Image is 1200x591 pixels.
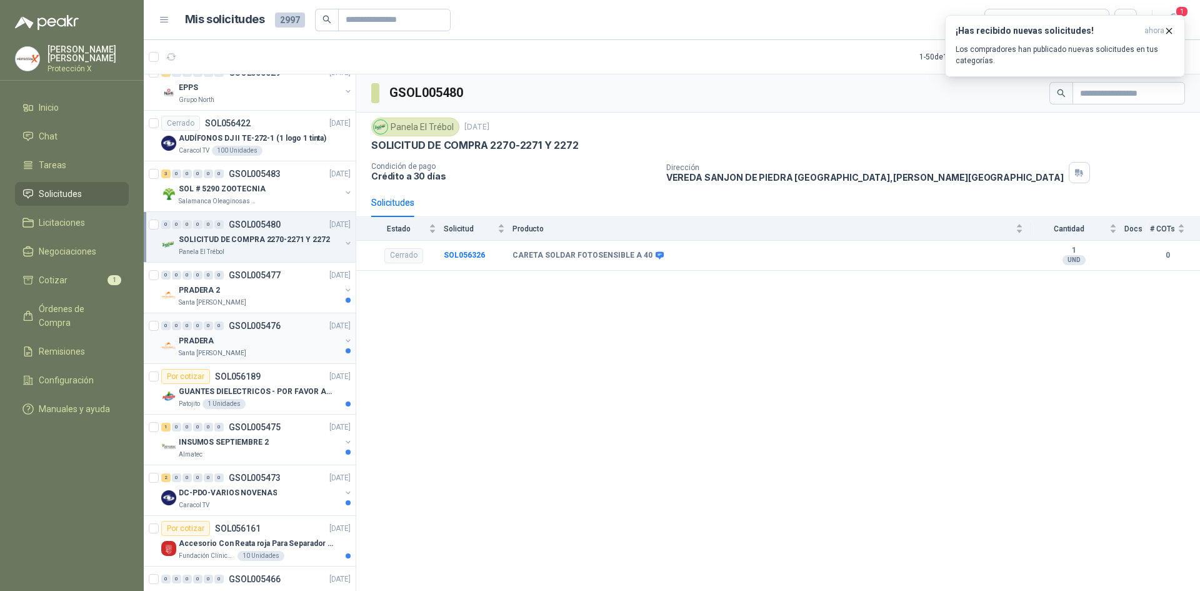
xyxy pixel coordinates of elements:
[512,217,1031,240] th: Producto
[161,169,171,178] div: 3
[172,423,181,432] div: 0
[179,386,334,398] p: GUANTES DIELECTRICOS - POR FAVOR ADJUNTAR SU FICHA TECNICA
[945,15,1185,77] button: ¡Has recibido nuevas solicitudes!ahora Los compradores han publicado nuevas solicitudes en tus ca...
[371,171,656,181] p: Crédito a 30 días
[161,85,176,100] img: Company Logo
[205,119,251,128] p: SOL056422
[161,288,176,303] img: Company Logo
[182,575,192,583] div: 0
[214,220,224,229] div: 0
[356,217,444,240] th: Estado
[15,397,129,421] a: Manuales y ayuda
[39,216,85,230] span: Licitaciones
[371,162,656,171] p: Condición de pago
[179,437,269,448] p: INSUMOS SEPTIEMBRE 2
[512,251,652,261] b: CARETA SOLDAR FOTOSENSIBLE A 40
[15,15,79,30] img: Logo peakr
[389,83,465,103] h3: GSOL005480
[193,169,202,178] div: 0
[161,338,176,353] img: Company Logo
[179,450,202,460] p: Almatec
[179,196,257,206] p: Salamanca Oleaginosas SAS
[172,473,181,482] div: 0
[179,234,330,246] p: SOLICITUD DE COMPRA 2270-2271 Y 2272
[179,298,246,308] p: Santa [PERSON_NAME]
[39,373,94,387] span: Configuración
[202,399,246,409] div: 1 Unidades
[161,490,176,505] img: Company Logo
[161,473,171,482] div: 2
[172,271,181,280] div: 0
[1175,6,1189,18] span: 1
[144,111,356,161] a: CerradoSOL056422[DATE] Company LogoAUDÍFONOS DJ II TE-272-1 (1 logo 1 tinta)Caracol TV100 Unidades
[512,225,1013,233] span: Producto
[182,271,192,280] div: 0
[15,211,129,235] a: Licitaciones
[161,217,353,257] a: 0 0 0 0 0 0 GSOL005480[DATE] Company LogoSOLICITUD DE COMPRA 2270-2271 Y 2272Panela El Trébol
[179,487,277,499] p: DC-PDO-VARIOS NOVENAS
[193,321,202,330] div: 0
[204,169,213,178] div: 0
[214,575,224,583] div: 0
[444,251,485,260] b: SOL056326
[47,45,129,63] p: [PERSON_NAME] [PERSON_NAME]
[39,345,85,358] span: Remisiones
[179,183,266,195] p: SOL # 5290 ZOOTECNIA
[1162,9,1185,31] button: 1
[161,318,353,358] a: 0 0 0 0 0 0 GSOL005476[DATE] Company LogoPRADERASanta [PERSON_NAME]
[161,237,176,252] img: Company Logo
[39,402,110,416] span: Manuales y ayuda
[15,182,129,206] a: Solicitudes
[144,364,356,415] a: Por cotizarSOL056189[DATE] Company LogoGUANTES DIELECTRICOS - POR FAVOR ADJUNTAR SU FICHA TECNICA...
[161,470,353,510] a: 2 0 0 0 0 0 GSOL005473[DATE] Company LogoDC-PDO-VARIOS NOVENASCaracol TV
[329,472,351,484] p: [DATE]
[161,136,176,151] img: Company Logo
[39,245,96,258] span: Negociaciones
[1144,26,1164,36] span: ahora
[179,95,214,105] p: Grupo North
[371,196,414,210] div: Solicitudes
[329,523,351,535] p: [DATE]
[182,473,192,482] div: 0
[204,575,213,583] div: 0
[39,101,59,114] span: Inicio
[229,220,281,229] p: GSOL005480
[179,551,235,561] p: Fundación Clínica Shaio
[161,268,353,308] a: 0 0 0 0 0 0 GSOL005477[DATE] Company LogoPRADERA 2Santa [PERSON_NAME]
[179,82,198,94] p: EPPS
[182,423,192,432] div: 0
[161,116,200,131] div: Cerrado
[1057,89,1066,98] span: search
[1031,217,1124,240] th: Cantidad
[204,220,213,229] div: 0
[329,118,351,129] p: [DATE]
[144,516,356,567] a: Por cotizarSOL056161[DATE] Company LogoAccesorio Con Reata roja Para Separador De FilaFundación C...
[204,423,213,432] div: 0
[161,166,353,206] a: 3 0 0 0 0 0 GSOL005483[DATE] Company LogoSOL # 5290 ZOOTECNIASalamanca Oleaginosas SAS
[444,225,495,233] span: Solicitud
[179,133,326,144] p: AUDÍFONOS DJ II TE-272-1 (1 logo 1 tinta)
[161,440,176,455] img: Company Logo
[172,169,181,178] div: 0
[1150,225,1175,233] span: # COTs
[161,420,353,460] a: 1 0 0 0 0 0 GSOL005475[DATE] Company LogoINSUMOS SEPTIEMBRE 2Almatec
[374,120,387,134] img: Company Logo
[371,139,579,152] p: SOLICITUD DE COMPRA 2270-2271 Y 2272
[1031,225,1107,233] span: Cantidad
[179,247,224,257] p: Panela El Trébol
[214,473,224,482] div: 0
[666,163,1064,172] p: Dirección
[212,146,262,156] div: 100 Unidades
[161,271,171,280] div: 0
[179,399,200,409] p: Patojito
[193,423,202,432] div: 0
[161,541,176,556] img: Company Logo
[329,168,351,180] p: [DATE]
[329,320,351,332] p: [DATE]
[15,240,129,263] a: Negociaciones
[161,521,210,536] div: Por cotizar
[229,169,281,178] p: GSOL005483
[185,11,265,29] h1: Mis solicitudes
[237,551,284,561] div: 10 Unidades
[15,153,129,177] a: Tareas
